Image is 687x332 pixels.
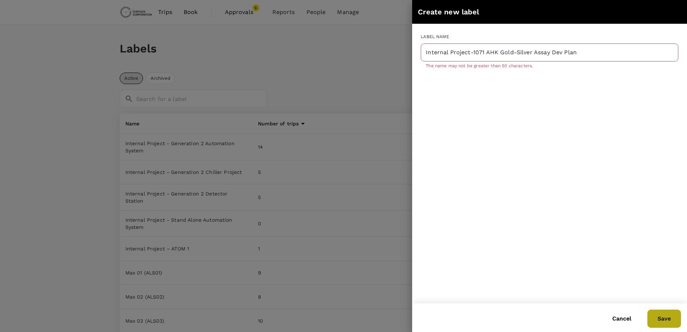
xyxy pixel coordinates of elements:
[669,6,681,18] button: close
[602,310,641,328] button: Cancel
[421,34,449,39] span: Label name
[426,63,673,70] p: The name may not be greater than 50 characters.
[647,309,681,328] button: Save
[418,6,669,18] div: Create new label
